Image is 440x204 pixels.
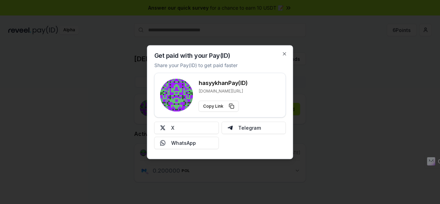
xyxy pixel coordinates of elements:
p: Share your Pay(ID) to get paid faster [154,61,238,68]
button: Telegram [221,121,286,134]
img: X [160,125,166,130]
p: [DOMAIN_NAME][URL] [199,88,248,94]
h2: Get paid with your Pay(ID) [154,52,230,58]
img: Whatsapp [160,140,166,146]
button: WhatsApp [154,137,219,149]
button: Copy Link [199,100,239,111]
h3: hasyykhan Pay(ID) [199,78,248,87]
button: X [154,121,219,134]
img: Telegram [227,125,233,130]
